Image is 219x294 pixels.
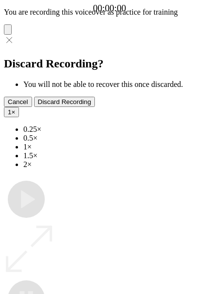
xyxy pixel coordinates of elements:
h2: Discard Recording? [4,57,215,70]
li: You will not be able to recover this once discarded. [23,80,215,89]
li: 0.5× [23,134,215,143]
li: 1× [23,143,215,151]
a: 00:00:00 [93,3,126,14]
p: You are recording this voiceover as practice for training [4,8,215,17]
li: 1.5× [23,151,215,160]
button: 1× [4,107,19,117]
li: 2× [23,160,215,169]
li: 0.25× [23,125,215,134]
span: 1 [8,108,11,116]
button: Discard Recording [34,97,95,107]
button: Cancel [4,97,32,107]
